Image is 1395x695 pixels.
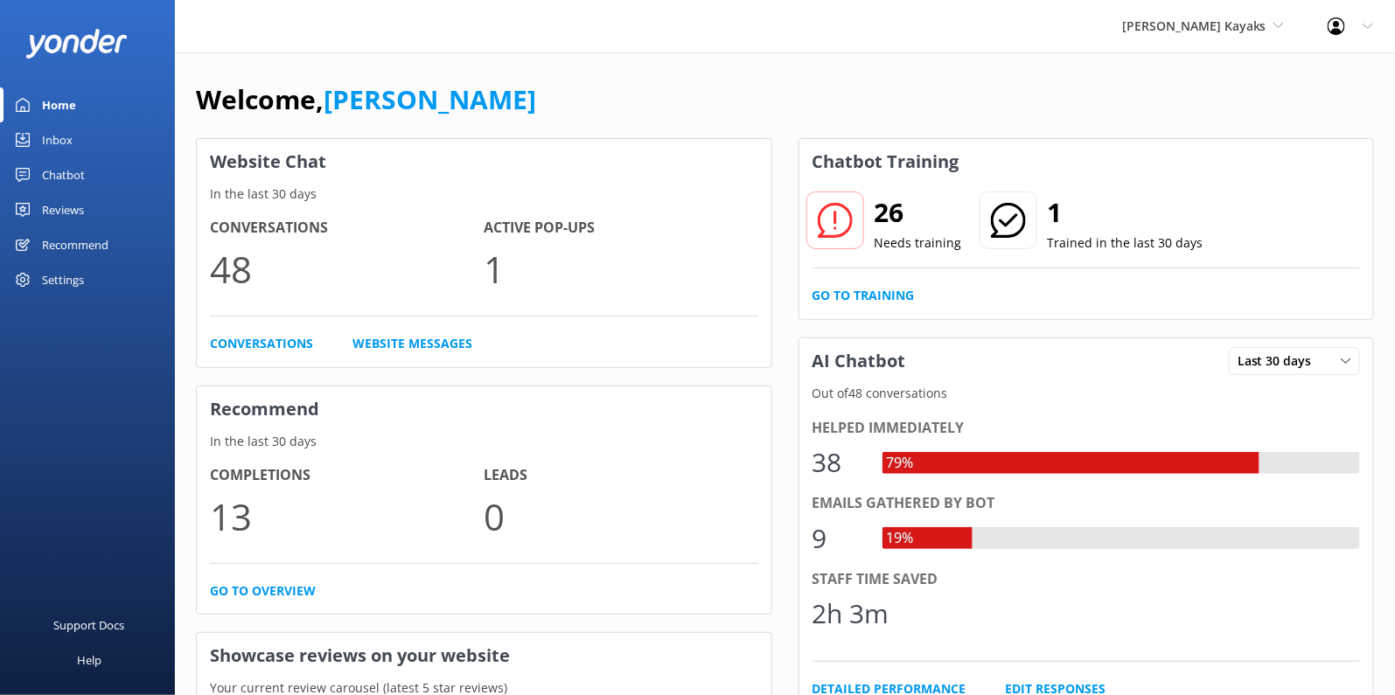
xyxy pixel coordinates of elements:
div: Helped immediately [813,417,1361,440]
div: 79% [882,452,918,475]
h4: Completions [210,464,484,487]
h3: Showcase reviews on your website [197,633,771,678]
div: Home [42,87,76,122]
div: Inbox [42,122,73,157]
div: Emails gathered by bot [813,492,1361,515]
a: Website Messages [352,334,472,353]
div: 9 [813,518,865,559]
h4: Active Pop-ups [484,217,757,240]
p: In the last 30 days [197,432,771,451]
h2: 26 [875,191,962,233]
div: Staff time saved [813,568,1361,591]
a: Go to Training [813,286,915,305]
p: 0 [484,487,757,546]
h4: Leads [484,464,757,487]
img: yonder-white-logo.png [26,29,127,58]
span: [PERSON_NAME] Kayaks [1122,17,1266,34]
h3: Chatbot Training [799,139,973,184]
div: Settings [42,262,84,297]
div: Help [77,643,101,678]
p: In the last 30 days [197,184,771,204]
p: Trained in the last 30 days [1048,233,1203,253]
div: Support Docs [54,608,125,643]
p: Needs training [875,233,962,253]
h3: AI Chatbot [799,338,919,384]
div: 19% [882,527,918,550]
h1: Welcome, [196,79,536,121]
a: Go to overview [210,581,316,601]
span: Last 30 days [1238,351,1322,371]
div: 38 [813,441,865,483]
div: Reviews [42,192,84,227]
p: 48 [210,240,484,298]
h3: Website Chat [197,139,771,184]
a: [PERSON_NAME] [324,81,536,117]
p: 13 [210,487,484,546]
h3: Recommend [197,386,771,432]
div: 2h 3m [813,593,889,635]
h2: 1 [1048,191,1203,233]
h4: Conversations [210,217,484,240]
a: Conversations [210,334,313,353]
p: Out of 48 conversations [799,384,1374,403]
div: Chatbot [42,157,85,192]
p: 1 [484,240,757,298]
div: Recommend [42,227,108,262]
